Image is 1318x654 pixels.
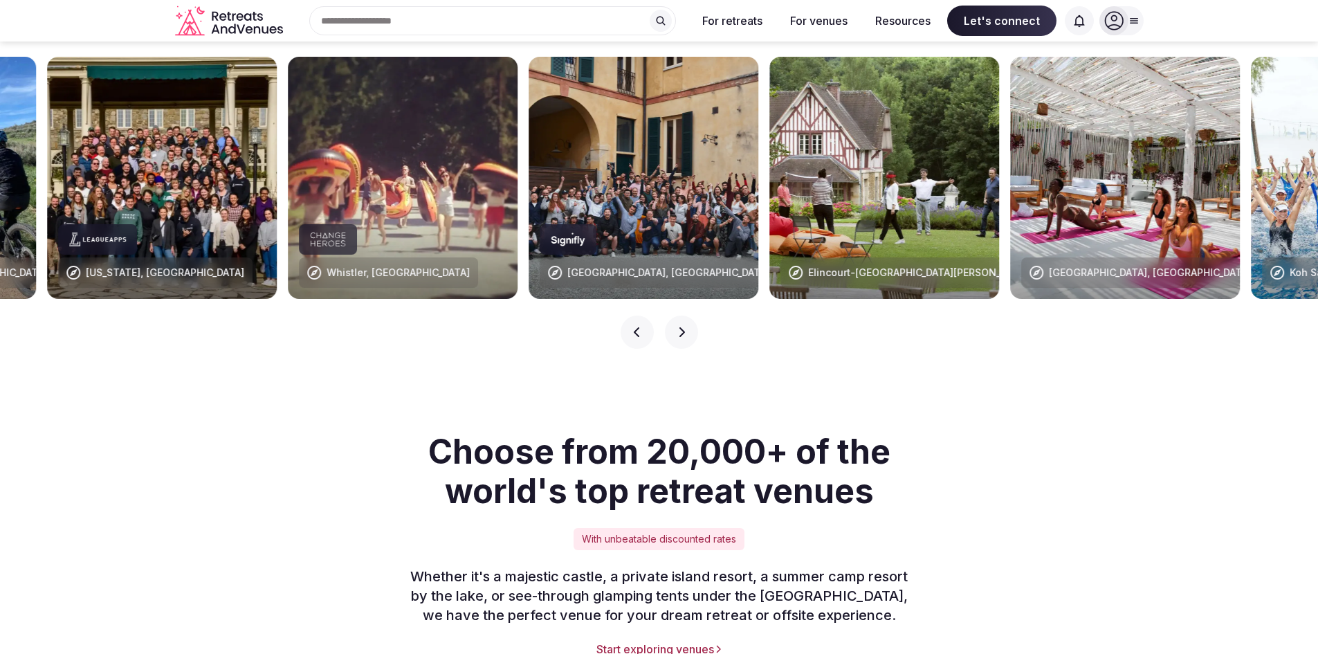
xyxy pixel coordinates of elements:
img: New York, USA [47,57,277,299]
a: Visit the homepage [175,6,286,37]
img: Whistler, Canada [288,57,518,299]
button: Resources [864,6,942,36]
svg: Signify company logo [551,233,585,246]
button: For retreats [691,6,774,36]
div: [US_STATE], [GEOGRAPHIC_DATA] [86,266,244,280]
span: Let's connect [947,6,1056,36]
p: Whether it's a majestic castle, a private island resort, a summer camp resort by the lake, or see... [394,567,925,625]
img: Puerto Viejo, Costa Rica [1010,57,1240,299]
div: [GEOGRAPHIC_DATA], [GEOGRAPHIC_DATA] [567,266,769,280]
img: Alentejo, Portugal [529,57,758,299]
button: For venues [779,6,859,36]
div: [GEOGRAPHIC_DATA], [GEOGRAPHIC_DATA] [1049,266,1251,280]
div: With unbeatable discounted rates [574,528,744,550]
div: Whistler, [GEOGRAPHIC_DATA] [327,266,470,280]
h2: Choose from 20,000+ of the world's top retreat venues [394,432,925,511]
svg: LeagueApps company logo [69,233,126,246]
img: Elincourt-Sainte-Marguerite, France [769,57,999,299]
svg: Retreats and Venues company logo [175,6,286,37]
div: Elincourt-[GEOGRAPHIC_DATA][PERSON_NAME], [GEOGRAPHIC_DATA] [808,266,1136,280]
